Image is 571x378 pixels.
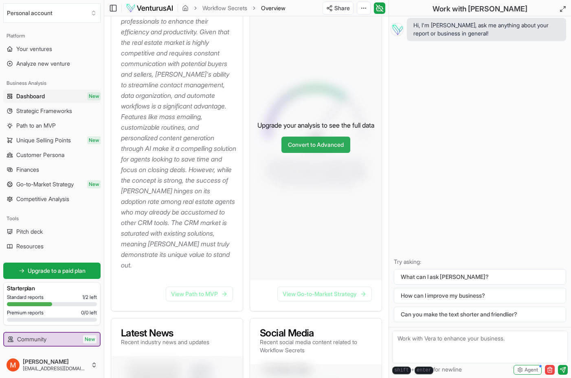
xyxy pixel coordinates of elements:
[16,60,70,68] span: Analyze new venture
[413,21,560,38] span: Hi, I'm [PERSON_NAME], ask me anything about your report or business in general!
[182,4,285,12] nav: breadcrumb
[525,367,538,373] span: Agent
[87,180,101,188] span: New
[394,307,566,322] button: Can you make the text shorter and friendlier?
[16,228,43,236] span: Pitch deck
[394,288,566,303] button: How can I improve my business?
[16,107,72,115] span: Strategic Frameworks
[17,335,46,343] span: Community
[16,195,69,203] span: Competitive Analysis
[202,4,247,12] a: Workflow Secrets
[260,338,372,354] p: Recent social media content related to Workflow Secrets
[4,333,100,346] a: CommunityNew
[3,104,101,117] a: Strategic Frameworks
[514,365,542,375] button: Agent
[392,367,411,374] kbd: shift
[3,178,101,191] a: Go-to-Market StrategyNew
[7,284,97,292] h3: Starter plan
[3,134,101,147] a: Unique Selling PointsNew
[3,77,101,90] div: Business Analysis
[391,23,404,36] img: Vera
[257,120,374,130] p: Upgrade your analysis to see the full data
[3,355,101,375] button: [PERSON_NAME][EMAIL_ADDRESS][DOMAIN_NAME]
[16,166,39,174] span: Finances
[16,351,62,359] span: Example ventures
[121,328,209,338] h3: Latest News
[81,309,97,316] span: 0 / 0 left
[261,4,285,12] span: Overview
[23,358,88,365] span: [PERSON_NAME]
[16,136,71,144] span: Unique Selling Points
[3,225,101,238] a: Pitch deck
[433,3,527,15] h2: Work with [PERSON_NAME]
[260,328,372,338] h3: Social Media
[83,335,97,343] span: New
[394,269,566,285] button: What can I ask [PERSON_NAME]?
[121,338,209,346] p: Recent industry news and updates
[3,119,101,132] a: Path to an MVP
[3,90,101,103] a: DashboardNew
[7,294,44,301] span: Standard reports
[3,148,101,161] a: Customer Persona
[16,242,44,250] span: Resources
[3,29,101,42] div: Platform
[16,92,45,100] span: Dashboard
[394,258,566,266] p: Try asking:
[415,367,433,374] kbd: enter
[3,240,101,253] a: Resources
[392,365,462,374] span: + for newline
[87,92,101,100] span: New
[277,287,372,301] a: View Go-to-Market Strategy
[3,3,101,23] button: Select an organization
[3,212,101,225] div: Tools
[23,365,88,372] span: [EMAIL_ADDRESS][DOMAIN_NAME]
[16,122,56,130] span: Path to an MVP
[3,192,101,206] a: Competitive Analysis
[166,287,233,301] a: View Path to MVP
[3,57,101,70] a: Analyze new venture
[7,358,20,371] img: ACg8ocJ7EOhNTWvffOz6Pj-96JKMa-6QhGdix1kIkYShwsThhvwJpA=s96-c
[334,4,350,12] span: Share
[16,45,52,53] span: Your ventures
[16,151,64,159] span: Customer Persona
[16,180,74,188] span: Go-to-Market Strategy
[126,3,173,13] img: logo
[281,137,350,153] a: Convert to Advanced
[3,163,101,176] a: Finances
[28,267,86,275] span: Upgrade to a paid plan
[7,309,44,316] span: Premium reports
[87,136,101,144] span: New
[82,294,97,301] span: 1 / 2 left
[3,42,101,55] a: Your ventures
[323,2,354,15] button: Share
[3,348,101,361] a: Example ventures
[3,263,101,279] a: Upgrade to a paid plan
